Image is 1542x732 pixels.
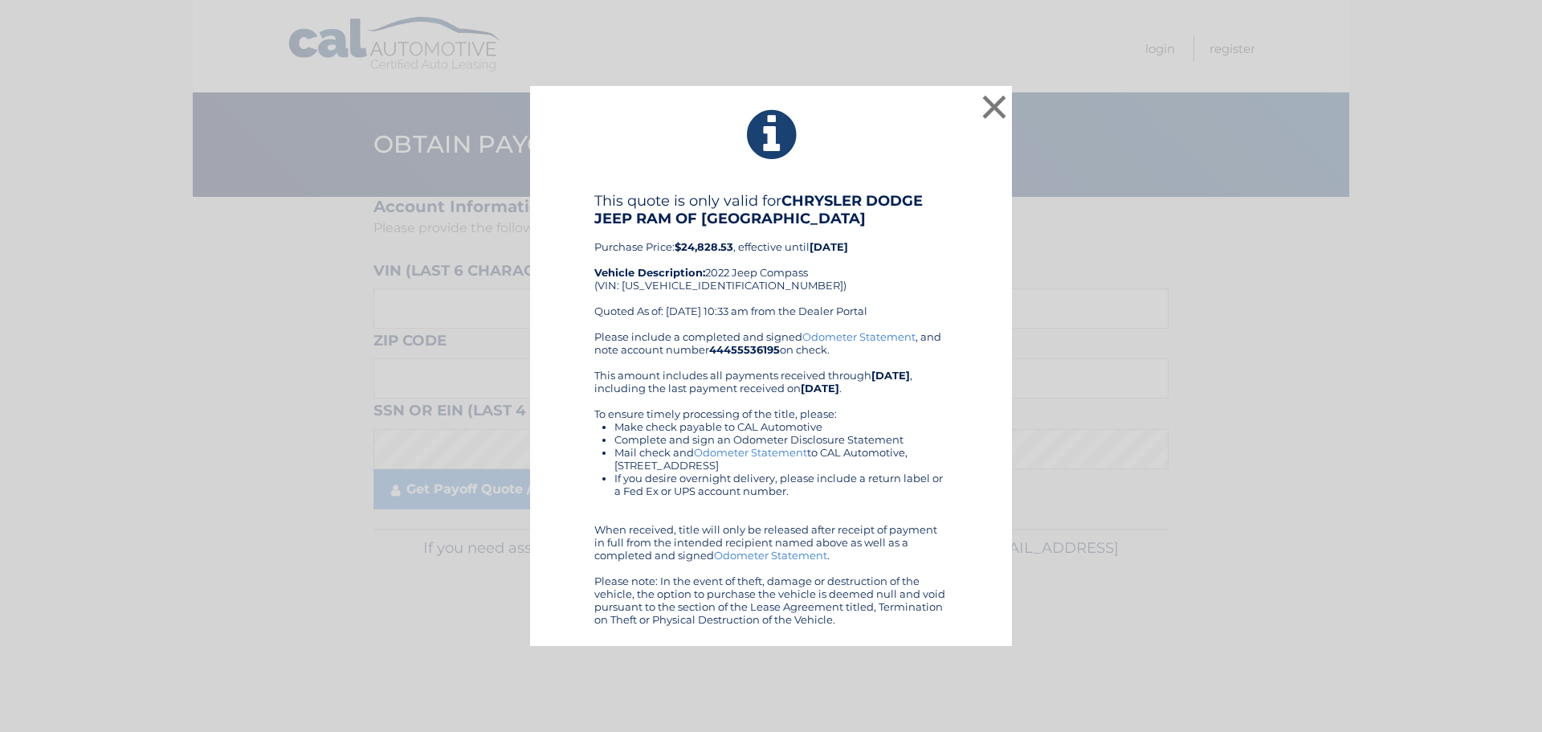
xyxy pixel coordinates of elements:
h4: This quote is only valid for [594,192,948,227]
b: [DATE] [871,369,910,382]
b: [DATE] [801,382,839,395]
a: Odometer Statement [802,330,916,343]
div: Purchase Price: , effective until 2022 Jeep Compass (VIN: [US_VEHICLE_IDENTIFICATION_NUMBER]) Quo... [594,192,948,330]
div: Please include a completed and signed , and note account number on check. This amount includes al... [594,330,948,626]
li: If you desire overnight delivery, please include a return label or a Fed Ex or UPS account number. [614,472,948,497]
li: Make check payable to CAL Automotive [614,420,948,433]
b: CHRYSLER DODGE JEEP RAM OF [GEOGRAPHIC_DATA] [594,192,923,227]
b: 44455536195 [709,343,780,356]
b: $24,828.53 [675,240,733,253]
li: Complete and sign an Odometer Disclosure Statement [614,433,948,446]
button: × [978,91,1010,123]
a: Odometer Statement [694,446,807,459]
li: Mail check and to CAL Automotive, [STREET_ADDRESS] [614,446,948,472]
a: Odometer Statement [714,549,827,562]
b: [DATE] [810,240,848,253]
strong: Vehicle Description: [594,266,705,279]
